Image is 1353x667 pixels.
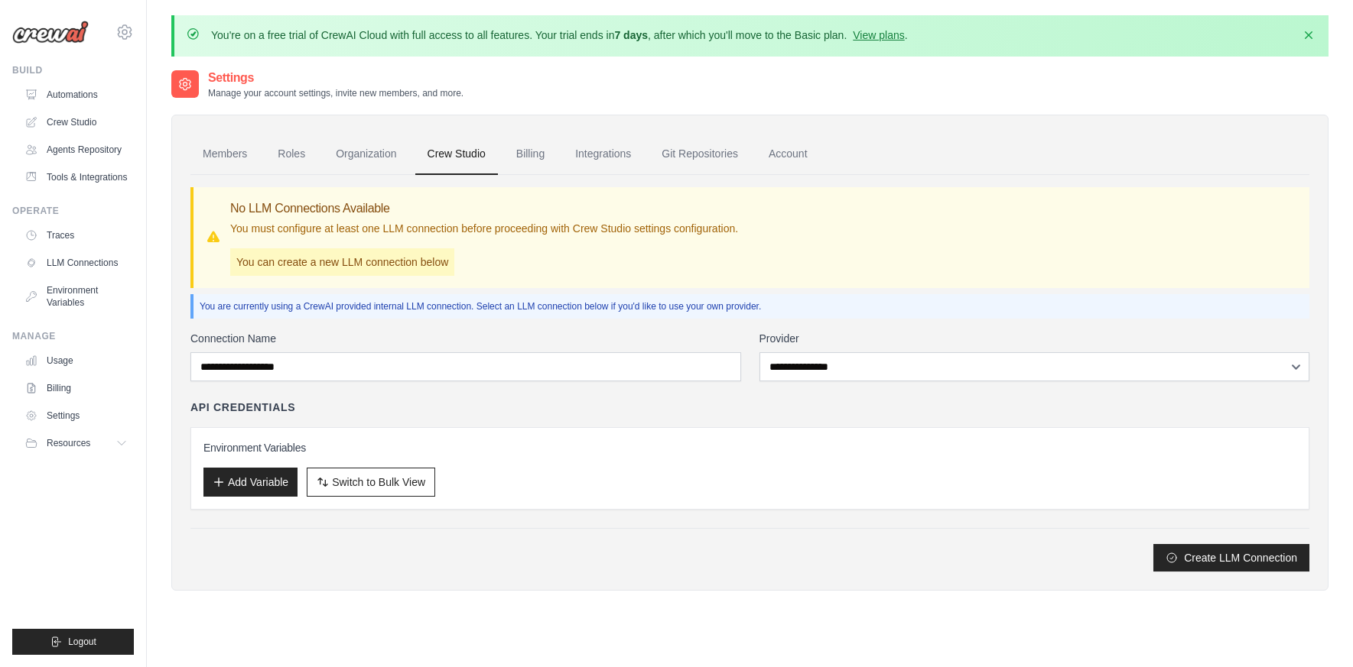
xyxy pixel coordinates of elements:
h4: API Credentials [190,400,295,415]
a: Billing [18,376,134,400]
label: Provider [759,331,1310,346]
button: Create LLM Connection [1153,544,1309,571]
p: You are currently using a CrewAI provided internal LLM connection. Select an LLM connection below... [200,300,1303,312]
button: Resources [18,431,134,455]
button: Logout [12,629,134,655]
h3: Environment Variables [203,440,1296,455]
p: Manage your account settings, invite new members, and more. [208,87,463,99]
a: View plans [853,29,904,41]
label: Connection Name [190,331,741,346]
span: Resources [47,437,90,449]
p: You must configure at least one LLM connection before proceeding with Crew Studio settings config... [230,221,738,236]
div: Build [12,64,134,76]
div: Operate [12,205,134,217]
h2: Settings [208,69,463,87]
div: Manage [12,330,134,342]
a: Settings [18,403,134,428]
a: Billing [504,134,557,175]
strong: 7 days [614,29,648,41]
h3: No LLM Connections Available [230,199,738,218]
a: Environment Variables [18,278,134,315]
a: Tools & Integrations [18,165,134,189]
button: Add Variable [203,468,298,497]
a: Usage [18,348,134,373]
a: Crew Studio [415,134,498,175]
a: Roles [265,134,317,175]
iframe: Chat Widget [1277,594,1353,667]
a: Members [190,134,259,175]
a: Agents Repository [18,138,134,162]
span: Switch to Bulk View [332,474,425,490]
a: LLM Connections [18,251,134,275]
a: Organization [324,134,408,175]
a: Integrations [563,134,643,175]
span: Logout [68,636,96,648]
a: Automations [18,83,134,107]
a: Traces [18,223,134,248]
a: Crew Studio [18,110,134,134]
a: Account [756,134,820,175]
p: You can create a new LLM connection below [230,248,454,276]
button: Switch to Bulk View [307,468,435,497]
div: Виджет чата [1277,594,1353,667]
a: Git Repositories [649,134,750,175]
p: You're on a free trial of CrewAI Cloud with full access to all features. Your trial ends in , aft... [211,28,908,43]
img: Logo [12,21,89,44]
